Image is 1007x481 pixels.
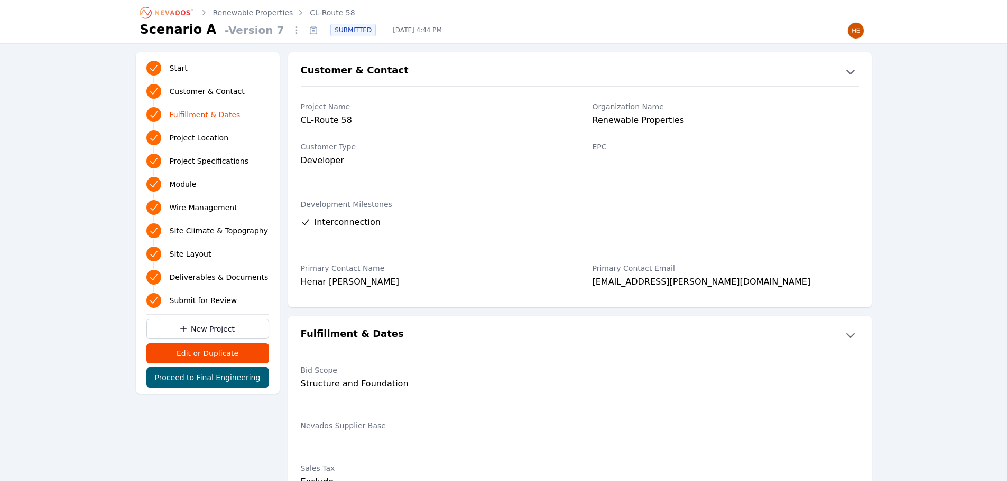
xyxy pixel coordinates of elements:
[170,225,268,236] span: Site Climate & Topography
[301,114,567,129] div: CL-Route 58
[170,133,229,143] span: Project Location
[301,276,567,290] div: Henar [PERSON_NAME]
[288,63,872,80] button: Customer & Contact
[170,63,188,73] span: Start
[170,272,269,282] span: Deliverables & Documents
[301,420,567,431] label: Nevados Supplier Base
[593,101,859,112] label: Organization Name
[301,154,567,167] div: Developer
[213,7,293,18] a: Renewable Properties
[288,326,872,343] button: Fulfillment & Dates
[301,142,567,152] label: Customer Type
[301,63,409,80] h2: Customer & Contact
[593,114,859,129] div: Renewable Properties
[146,343,269,363] button: Edit or Duplicate
[220,23,288,37] span: - Version 7
[146,59,269,310] nav: Progress
[301,263,567,273] label: Primary Contact Name
[170,249,211,259] span: Site Layout
[170,179,197,190] span: Module
[593,142,859,152] label: EPC
[301,326,404,343] h2: Fulfillment & Dates
[146,367,269,388] button: Proceed to Final Engineering
[330,24,376,36] div: SUBMITTED
[593,263,859,273] label: Primary Contact Email
[140,21,217,38] h1: Scenario A
[170,156,249,166] span: Project Specifications
[847,22,864,39] img: Henar Luque
[146,319,269,339] a: New Project
[170,202,237,213] span: Wire Management
[384,26,450,34] span: [DATE] 4:44 PM
[170,109,241,120] span: Fulfillment & Dates
[140,4,355,21] nav: Breadcrumb
[301,378,567,390] div: Structure and Foundation
[593,276,859,290] div: [EMAIL_ADDRESS][PERSON_NAME][DOMAIN_NAME]
[301,463,567,474] label: Sales Tax
[170,86,245,97] span: Customer & Contact
[301,365,567,375] label: Bid Scope
[301,199,859,210] label: Development Milestones
[301,101,567,112] label: Project Name
[315,216,381,229] span: Interconnection
[170,295,237,306] span: Submit for Review
[310,7,355,18] a: CL-Route 58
